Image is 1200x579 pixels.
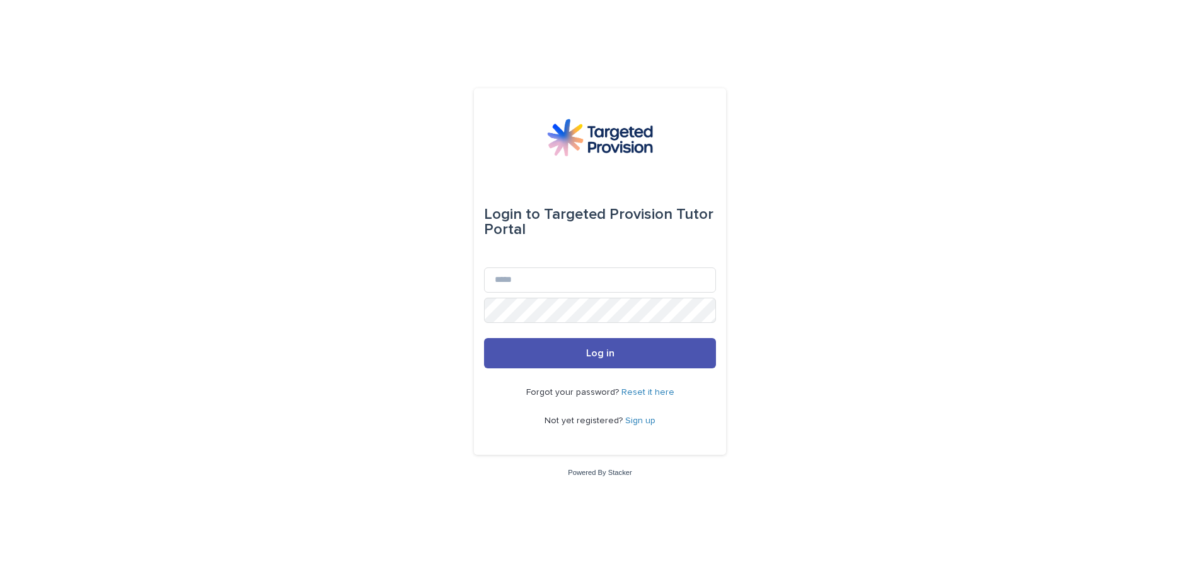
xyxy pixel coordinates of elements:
span: Not yet registered? [545,416,625,425]
span: Log in [586,348,614,358]
div: Targeted Provision Tutor Portal [484,197,716,247]
a: Reset it here [621,388,674,397]
span: Login to [484,207,540,222]
a: Sign up [625,416,655,425]
img: M5nRWzHhSzIhMunXDL62 [547,119,653,156]
button: Log in [484,338,716,368]
span: Forgot your password? [526,388,621,397]
a: Powered By Stacker [568,469,632,476]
